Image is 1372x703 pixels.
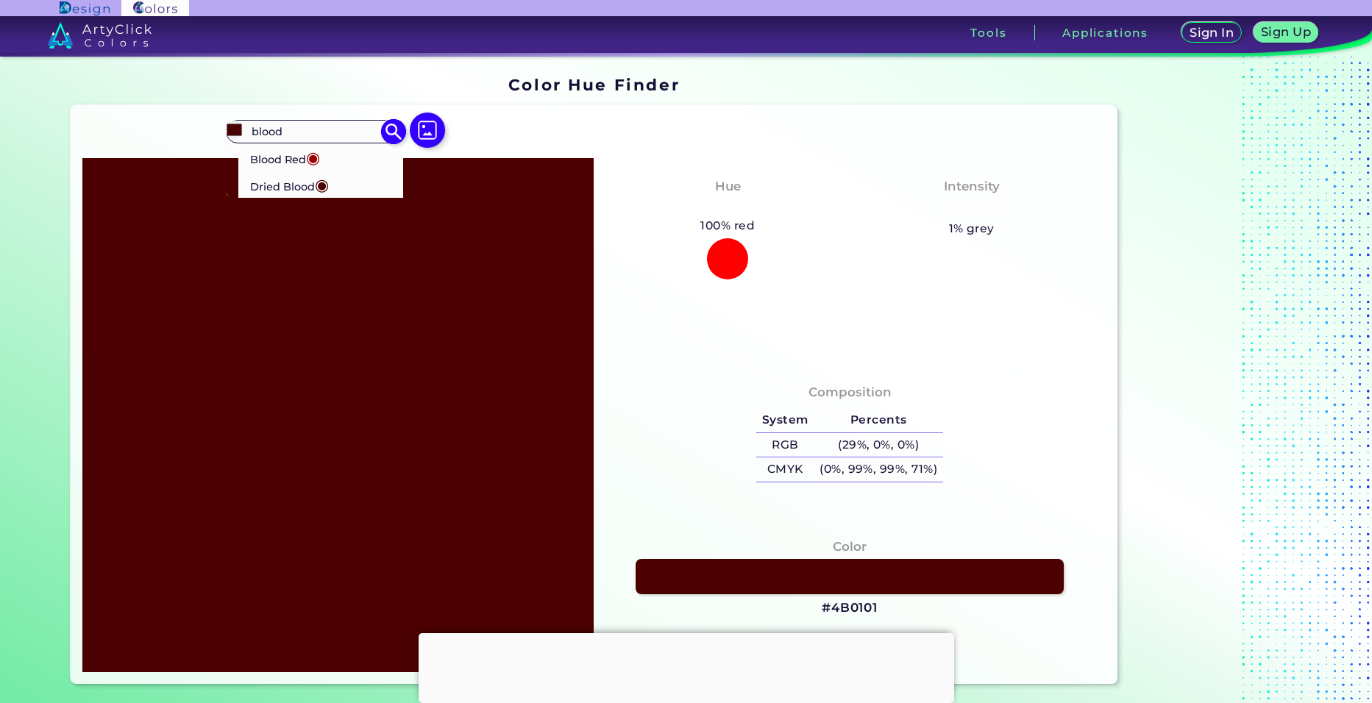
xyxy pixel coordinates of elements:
[756,457,814,482] h5: CMYK
[250,171,329,199] p: Dried Blood
[1257,24,1315,42] a: Sign Up
[1192,27,1232,38] h5: Sign In
[380,118,406,144] img: icon search
[949,219,995,238] h5: 1% grey
[833,536,867,557] h4: Color
[410,113,445,148] img: icon picture
[1062,27,1148,38] h3: Applications
[814,457,942,482] h5: (0%, 99%, 99%, 71%)
[695,216,761,235] h5: 100% red
[708,199,747,217] h3: Red
[814,433,942,457] h5: (29%, 0%, 0%)
[306,148,320,167] span: ◉
[419,633,954,699] iframe: Advertisement
[246,121,383,141] input: type color..
[944,176,1000,197] h4: Intensity
[814,408,942,432] h5: Percents
[756,408,814,432] h5: System
[822,599,878,617] h3: #4B0101
[1184,24,1239,42] a: Sign In
[60,1,109,15] img: ArtyClick Design logo
[315,175,329,194] span: ◉
[1123,71,1307,690] iframe: Advertisement
[508,74,680,96] h1: Color Hue Finder
[250,144,320,171] p: Blood Red
[48,22,152,49] img: logo_artyclick_colors_white.svg
[1263,26,1309,38] h5: Sign Up
[756,433,814,457] h5: RGB
[939,199,1003,217] h3: Vibrant
[808,382,892,403] h4: Composition
[715,176,741,197] h4: Hue
[970,27,1006,38] h3: Tools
